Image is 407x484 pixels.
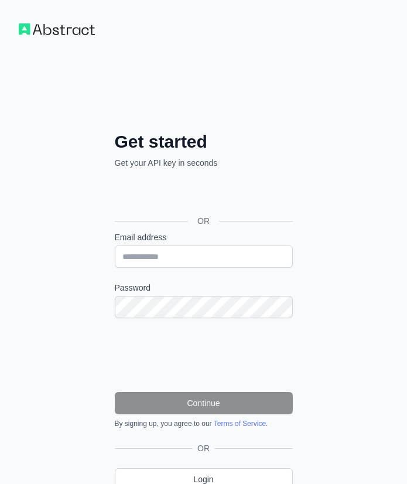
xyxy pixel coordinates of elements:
span: OR [193,442,214,454]
iframe: Sign in with Google Button [109,182,296,207]
iframe: reCAPTCHA [115,332,293,378]
label: Email address [115,231,293,243]
h2: Get started [115,131,293,152]
p: Get your API key in seconds [115,157,293,169]
div: By signing up, you agree to our . [115,419,293,428]
a: Terms of Service [214,420,266,428]
button: Continue [115,392,293,414]
img: Workflow [19,23,95,35]
label: Password [115,282,293,294]
span: OR [188,215,219,227]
